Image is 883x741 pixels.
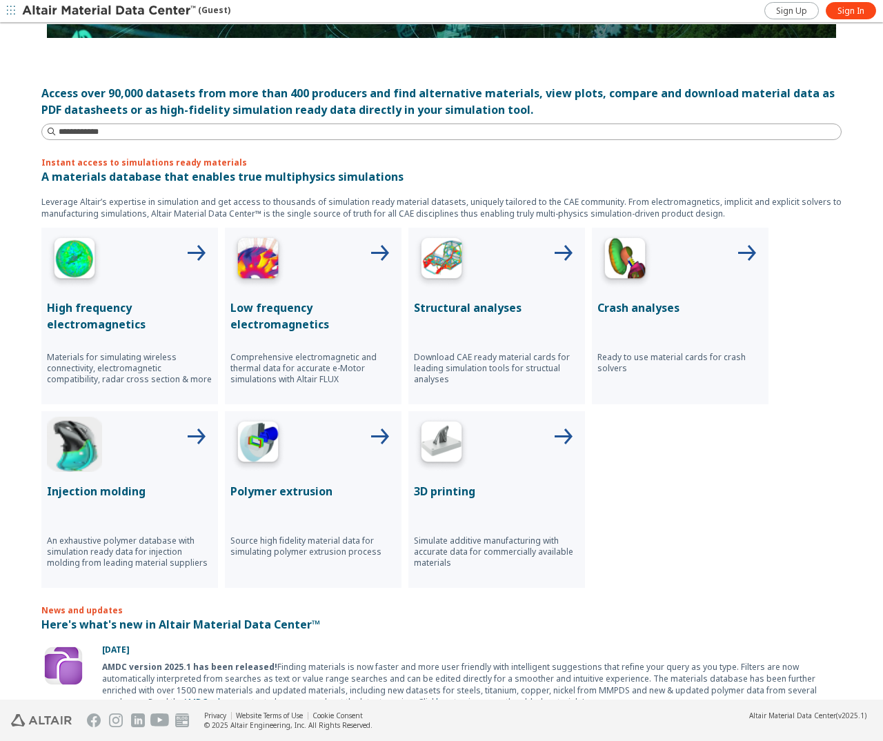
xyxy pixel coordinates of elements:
span: Altair Material Data Center [749,711,836,720]
p: High frequency electromagnetics [47,299,212,333]
p: Source high fidelity material data for simulating polymer extrusion process [230,535,396,557]
img: Update Icon Software [41,644,86,688]
p: Comprehensive electromagnetic and thermal data for accurate e-Motor simulations with Altair FLUX [230,352,396,385]
div: Finding materials is now faster and more user friendly with intelligent suggestions that refine y... [102,661,842,708]
button: Low Frequency IconLow frequency electromagneticsComprehensive electromagnetic and thermal data fo... [225,228,401,404]
p: Ready to use material cards for crash solvers [597,352,763,374]
div: (Guest) [22,4,230,18]
p: Instant access to simulations ready materials [41,157,842,168]
img: Altair Engineering [11,714,72,727]
b: AMDC version 2025.1 has been released! [102,661,277,673]
a: AMDC release notes [183,696,264,708]
img: Injection Molding Icon [47,417,102,472]
a: Cookie Consent [312,711,363,720]
p: Leverage Altair’s expertise in simulation and get access to thousands of simulation ready materia... [41,196,842,219]
p: Materials for simulating wireless connectivity, electromagnetic compatibility, radar cross sectio... [47,352,212,385]
button: Structural Analyses IconStructural analysesDownload CAE ready material cards for leading simulati... [408,228,585,404]
a: Sign In [826,2,876,19]
p: A materials database that enables true multiphysics simulations [41,168,842,185]
p: Low frequency electromagnetics [230,299,396,333]
a: here [436,696,454,708]
p: 3D printing [414,483,579,500]
p: [DATE] [102,644,842,655]
img: Low Frequency Icon [230,233,286,288]
p: Structural analyses [414,299,579,316]
p: Here's what's new in Altair Material Data Center™ [41,616,842,633]
button: Crash Analyses IconCrash analysesReady to use material cards for crash solvers [592,228,768,404]
img: Structural Analyses Icon [414,233,469,288]
a: Privacy [204,711,226,720]
img: 3D Printing Icon [414,417,469,472]
div: Access over 90,000 datasets from more than 400 producers and find alternative materials, view plo... [41,85,842,118]
img: Crash Analyses Icon [597,233,653,288]
div: © 2025 Altair Engineering, Inc. All Rights Reserved. [204,720,373,730]
p: An exhaustive polymer database with simulation ready data for injection molding from leading mate... [47,535,212,569]
span: Sign In [837,6,864,17]
img: Altair Material Data Center [22,4,198,18]
a: Website Terms of Use [236,711,303,720]
img: High Frequency Icon [47,233,102,288]
button: High Frequency IconHigh frequency electromagneticsMaterials for simulating wireless connectivity,... [41,228,218,404]
button: 3D Printing Icon3D printingSimulate additive manufacturing with accurate data for commercially av... [408,411,585,588]
span: Sign Up [776,6,807,17]
div: (v2025.1) [749,711,866,720]
button: Injection Molding IconInjection moldingAn exhaustive polymer database with simulation ready data ... [41,411,218,588]
p: Injection molding [47,483,212,500]
p: Crash analyses [597,299,763,316]
img: Polymer Extrusion Icon [230,417,286,472]
p: Download CAE ready material cards for leading simulation tools for structual analyses [414,352,579,385]
p: Polymer extrusion [230,483,396,500]
a: Sign Up [764,2,819,19]
p: Simulate additive manufacturing with accurate data for commercially available materials [414,535,579,569]
p: News and updates [41,604,842,616]
button: Polymer Extrusion IconPolymer extrusionSource high fidelity material data for simulating polymer ... [225,411,401,588]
